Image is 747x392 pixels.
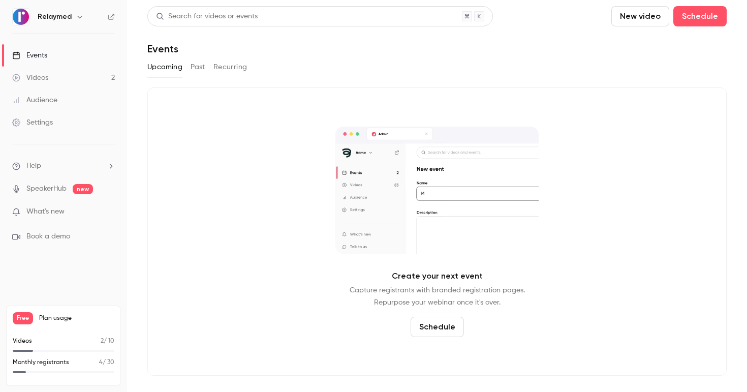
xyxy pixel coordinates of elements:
[73,184,93,194] span: new
[392,270,483,282] p: Create your next event
[147,43,178,55] h1: Events
[12,73,48,83] div: Videos
[13,337,32,346] p: Videos
[13,312,33,324] span: Free
[103,207,115,217] iframe: Noticeable Trigger
[12,95,57,105] div: Audience
[38,12,72,22] h6: Relaymed
[13,358,69,367] p: Monthly registrants
[26,161,41,171] span: Help
[350,284,525,309] p: Capture registrants with branded registration pages. Repurpose your webinar once it's over.
[12,117,53,128] div: Settings
[12,50,47,61] div: Events
[156,11,258,22] div: Search for videos or events
[213,59,247,75] button: Recurring
[673,6,727,26] button: Schedule
[26,231,70,242] span: Book a demo
[611,6,669,26] button: New video
[13,9,29,25] img: Relaymed
[39,314,114,322] span: Plan usage
[101,338,104,344] span: 2
[26,184,67,194] a: SpeakerHub
[99,359,103,366] span: 4
[99,358,114,367] p: / 30
[191,59,205,75] button: Past
[411,317,464,337] button: Schedule
[12,161,115,171] li: help-dropdown-opener
[147,59,182,75] button: Upcoming
[101,337,114,346] p: / 10
[26,206,65,217] span: What's new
